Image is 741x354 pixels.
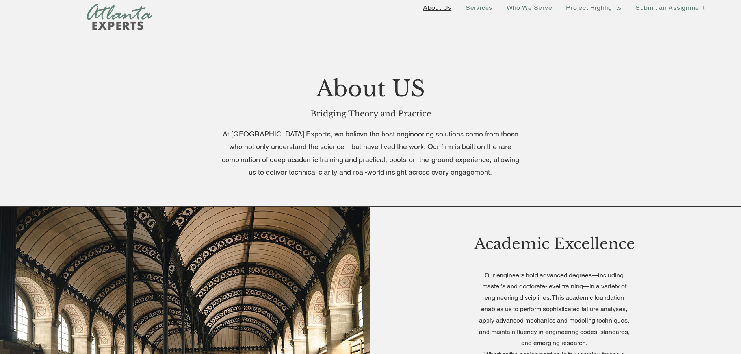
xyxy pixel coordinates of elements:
span: Submit an Assignment [635,4,705,11]
span: Project Highlights [566,4,621,11]
span: At [GEOGRAPHIC_DATA] Experts, we believe the best engineering solutions come from those who not o... [222,130,519,176]
span: Bridging Theory and Practice [310,109,431,118]
span: Academic Excellence [474,234,635,253]
span: About Us [423,4,451,11]
span: Services [466,4,492,11]
span: Who We Serve [507,4,552,11]
img: New Logo Transparent Background_edited.png [87,4,152,30]
span: About US [316,75,425,102]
